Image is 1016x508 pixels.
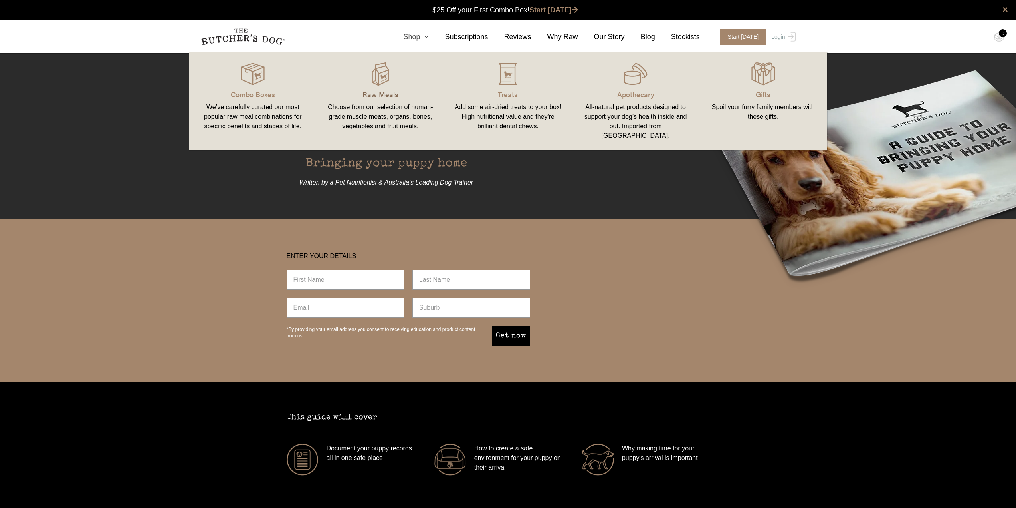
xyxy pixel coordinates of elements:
[492,326,530,346] button: Get now
[287,298,404,318] input: Email
[625,32,655,42] a: Blog
[319,444,434,476] div: Document your puppy records all in one safe place
[412,270,530,290] input: Last Name
[412,298,530,318] input: Suburb
[488,32,531,42] a: Reviews
[287,414,730,428] div: This guide will cover
[720,29,767,45] span: Start [DATE]
[189,60,317,142] a: Combo Boxes We’ve carefully curated our most popular raw meal combinations for specific benefits ...
[709,89,818,100] p: Gifts
[466,444,582,476] div: How to create a safe environment for your puppy on their arrival
[199,89,307,100] p: Combo Boxes
[387,32,429,42] a: Shop
[287,270,404,290] input: First Name
[199,102,307,131] div: We’ve carefully curated our most popular raw meal combinations for specific benefits and stages o...
[306,158,467,178] div: Bringing your puppy home
[444,60,572,142] a: Treats Add some air-dried treats to your box! High nutritional value and they're brilliant dental...
[581,102,690,141] div: All-natural pet products designed to support your dog’s health inside and out. Imported from [GEO...
[994,32,1004,42] img: TBD_Cart-Empty.png
[655,32,700,42] a: Stockists
[709,102,818,122] div: Spoil your furry family members with these gifts.
[572,60,699,142] a: Apothecary All-natural pet products designed to support your dog’s health inside and out. Importe...
[287,251,531,266] div: ENTER YOUR DETAILS
[529,6,578,14] a: Start [DATE]
[429,32,488,42] a: Subscriptions
[326,102,435,131] div: Choose from our selection of human-grade muscle meats, organs, bones, vegetables and fruit meals.
[614,444,730,476] div: Why making time for your puppy's arrival is important
[299,178,473,187] div: Written by a Pet Nutritionist & Australia's Leading Dog Trainer
[699,60,827,142] a: Gifts Spoil your furry family members with these gifts.
[578,32,625,42] a: Our Story
[317,60,444,142] a: Raw Meals Choose from our selection of human-grade muscle meats, organs, bones, vegetables and fr...
[454,102,562,131] div: Add some air-dried treats to your box! High nutritional value and they're brilliant dental chews.
[326,89,435,100] p: Raw Meals
[531,32,578,42] a: Why Raw
[999,29,1007,37] div: 0
[581,89,690,100] p: Apothecary
[454,89,562,100] p: Treats
[769,29,795,45] a: Login
[712,29,770,45] a: Start [DATE]
[287,327,475,339] span: *By providing your email address you consent to receiving education and product content from us
[1002,5,1008,14] a: close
